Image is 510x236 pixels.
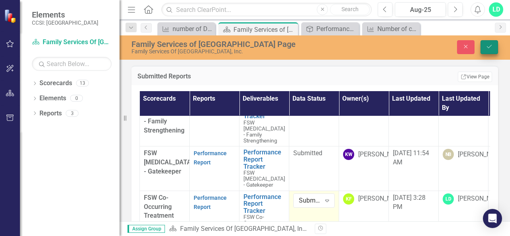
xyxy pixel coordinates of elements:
a: Elements [39,94,66,103]
div: [PERSON_NAME] [458,194,506,203]
button: Aug-25 [395,2,446,17]
span: FSW Co-Occurring Treatment [243,214,268,232]
a: Family Services Of [GEOGRAPHIC_DATA], Inc. [32,38,112,47]
a: Scorecards [39,79,72,88]
div: 0 [70,95,83,102]
div: Aug-25 [398,5,443,15]
div: » [169,224,309,234]
span: FSW Co-Occurring Treatment [144,194,174,220]
a: number of DCMH referrals for Encompass from Youth Coordinator [159,24,213,34]
div: LD [443,193,454,205]
span: Assign Group [127,225,165,233]
div: KW [343,149,354,160]
div: Submitted [299,196,321,205]
input: Search ClearPoint... [161,3,372,17]
div: NB [443,149,454,160]
div: Open Intercom Messenger [483,209,502,228]
span: FSW [MEDICAL_DATA] - Family Strengthening [144,99,193,134]
div: 3 [66,110,78,117]
div: Performance Report Tracker [316,24,357,34]
div: [DATE] 11:54 AM [393,149,434,167]
span: FSW [MEDICAL_DATA] - Gatekeeper [243,170,285,188]
span: FSW [MEDICAL_DATA] - Family Strengthening [243,119,285,144]
input: Search Below... [32,57,112,71]
div: Family Services of [GEOGRAPHIC_DATA] Page [233,25,296,35]
img: ClearPoint Strategy [4,8,18,23]
a: Performance Report Tracker [243,193,285,215]
small: CCSI: [GEOGRAPHIC_DATA] [32,20,98,26]
h3: Submitted Reports [137,73,353,80]
span: Submitted [293,149,322,157]
div: [DATE] 3:28 PM [393,193,434,212]
div: KF [343,193,354,205]
span: Search [341,6,359,12]
a: View Page [458,72,492,82]
a: Family Services Of [GEOGRAPHIC_DATA], Inc. [180,225,307,232]
span: Elements [32,10,98,20]
a: Reports [39,109,62,118]
button: LD [489,2,503,17]
a: Performance Report Tracker [303,24,357,34]
div: 13 [76,80,89,87]
div: Family Services Of [GEOGRAPHIC_DATA], Inc. [131,49,331,55]
div: Family Services of [GEOGRAPHIC_DATA] Page [131,40,331,49]
div: [PERSON_NAME] [358,150,406,159]
div: [PERSON_NAME] [358,194,406,203]
a: Performance Report [194,150,227,166]
div: [PERSON_NAME] [458,150,506,159]
div: Number of clients that receive Peer Services [377,24,418,34]
a: Performance Report Tracker [243,149,285,170]
div: number of DCMH referrals for Encompass from Youth Coordinator [173,24,213,34]
a: Number of clients that receive Peer Services [364,24,418,34]
button: Search [330,4,370,15]
span: FSW [MEDICAL_DATA] - Gatekeeper [144,149,193,175]
a: Performance Report [194,195,227,210]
